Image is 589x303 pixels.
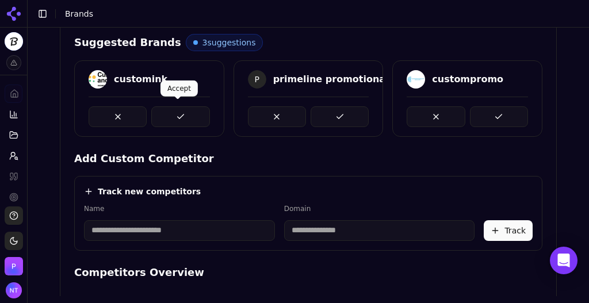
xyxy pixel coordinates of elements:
h4: Add Custom Competitor [74,151,542,167]
div: custompromo [432,72,503,86]
span: 3 suggestions [202,37,256,48]
nav: breadcrumb [65,8,557,20]
img: Perrill [5,257,23,275]
span: Brands [65,9,93,18]
img: Totally Promotional [5,32,23,51]
div: primeline promotional products [273,72,438,86]
span: P [248,70,266,89]
img: Nate Tower [6,282,22,298]
button: Track [484,220,533,241]
button: Current brand: Totally Promotional [5,32,23,51]
label: Name [84,204,275,213]
h4: Track new competitors [98,186,201,197]
p: Accept [167,84,191,93]
img: customink [89,70,107,89]
h4: Suggested Brands [74,34,181,51]
h4: Competitors Overview [74,264,542,281]
button: Open organization switcher [5,257,23,275]
div: Open Intercom Messenger [550,247,577,274]
label: Domain [284,204,475,213]
div: customink [114,72,167,86]
button: Open user button [6,282,22,298]
img: custompromo [407,70,425,89]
